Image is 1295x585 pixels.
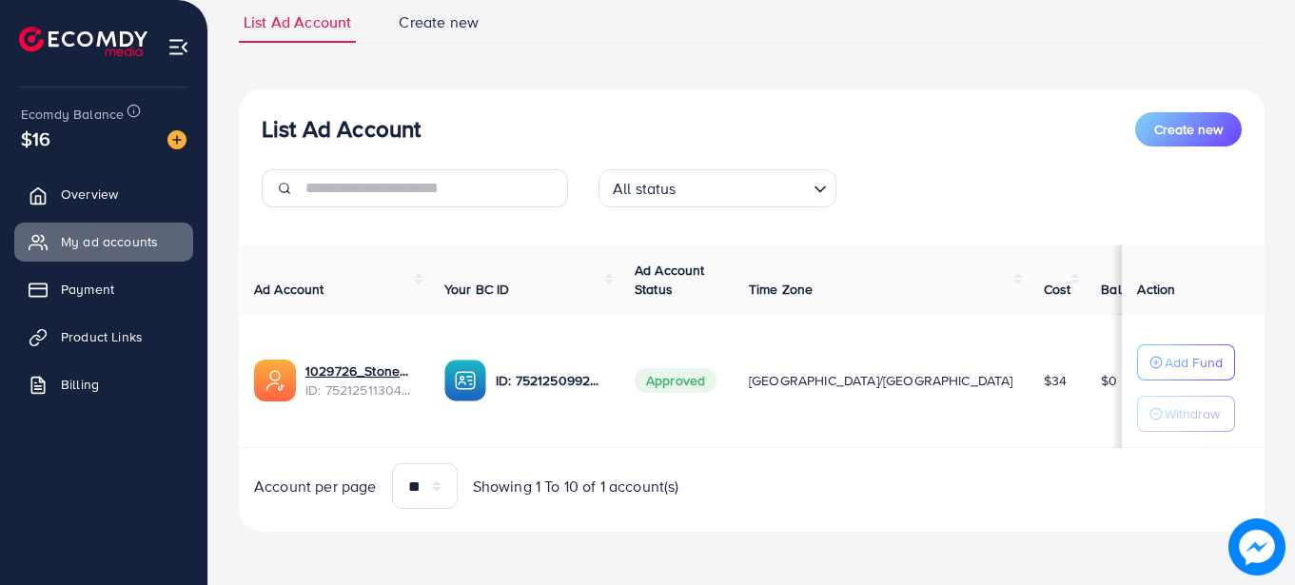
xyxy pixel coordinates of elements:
[635,368,716,393] span: Approved
[1165,351,1223,374] p: Add Fund
[609,175,680,203] span: All status
[14,223,193,261] a: My ad accounts
[444,360,486,401] img: ic-ba-acc.ded83a64.svg
[61,232,158,251] span: My ad accounts
[305,361,414,400] div: <span class='underline'>1029726_Stonenix_1751178148116</span></br>7521251130496827410
[305,361,414,380] a: 1029726_Stonenix_1751178148116
[1135,112,1242,146] button: Create new
[473,476,679,497] span: Showing 1 To 10 of 1 account(s)
[1044,280,1071,299] span: Cost
[1137,280,1175,299] span: Action
[262,115,421,143] h3: List Ad Account
[749,280,813,299] span: Time Zone
[254,280,324,299] span: Ad Account
[1101,371,1117,390] span: $0
[21,105,124,124] span: Ecomdy Balance
[635,261,705,299] span: Ad Account Status
[682,171,806,203] input: Search for option
[167,130,186,149] img: image
[496,369,604,392] p: ID: 7521250992713793543
[1101,280,1151,299] span: Balance
[444,280,510,299] span: Your BC ID
[1137,344,1235,380] button: Add Fund
[244,11,351,33] span: List Ad Account
[167,36,189,58] img: menu
[305,380,414,400] span: ID: 7521251130496827410
[749,371,1013,390] span: [GEOGRAPHIC_DATA]/[GEOGRAPHIC_DATA]
[1165,402,1220,425] p: Withdraw
[1044,371,1067,390] span: $34
[61,375,99,394] span: Billing
[61,327,143,346] span: Product Links
[598,169,836,207] div: Search for option
[14,270,193,308] a: Payment
[1228,518,1285,575] img: image
[61,280,114,299] span: Payment
[399,11,479,33] span: Create new
[1137,396,1235,432] button: Withdraw
[21,125,50,152] span: $16
[19,27,147,56] img: logo
[254,360,296,401] img: ic-ads-acc.e4c84228.svg
[14,175,193,213] a: Overview
[61,185,118,204] span: Overview
[14,318,193,356] a: Product Links
[1154,120,1223,139] span: Create new
[254,476,377,497] span: Account per page
[14,365,193,403] a: Billing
